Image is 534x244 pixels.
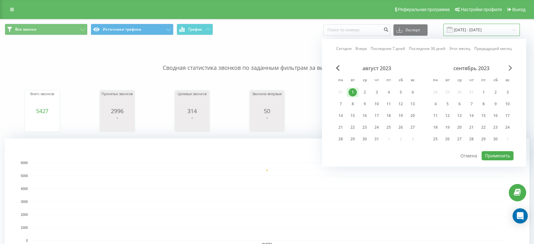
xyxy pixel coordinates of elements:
div: пн 14 авг. 2023 г. [335,111,347,120]
span: Previous Month [336,65,340,71]
div: 24 [373,123,381,131]
div: сб 23 сент. 2023 г. [489,123,501,132]
abbr: воскресенье [408,76,417,85]
div: ср 9 авг. 2023 г. [359,99,371,109]
abbr: среда [360,76,369,85]
a: Последние 30 дней [409,46,446,52]
div: 26 [397,123,405,131]
div: 3 [503,88,512,96]
div: август 2023 [335,65,419,71]
div: 5 [443,100,452,108]
div: чт 7 сент. 2023 г. [465,99,477,109]
div: 6 [455,100,464,108]
abbr: суббота [396,76,405,85]
div: 20 [455,123,464,131]
button: Экспорт [393,24,428,36]
button: Все звонки [5,24,88,35]
div: 14 [337,112,345,120]
div: Open Intercom Messenger [513,208,528,223]
span: Все звонки [15,27,36,32]
span: Выход [512,7,525,12]
div: 2 [491,88,500,96]
svg: A chart. [251,114,283,133]
div: вт 12 сент. 2023 г. [441,111,453,120]
div: чт 24 авг. 2023 г. [371,123,383,132]
div: 17 [503,112,512,120]
div: 7 [337,100,345,108]
div: 30 [491,135,500,143]
div: 28 [467,135,476,143]
div: 23 [491,123,500,131]
div: пт 25 авг. 2023 г. [383,123,395,132]
div: пн 25 сент. 2023 г. [429,134,441,144]
div: сб 30 сент. 2023 г. [489,134,501,144]
div: чт 14 сент. 2023 г. [465,111,477,120]
abbr: среда [455,76,464,85]
div: 21 [337,123,345,131]
div: 1 [349,88,357,96]
div: 30 [361,135,369,143]
div: 18 [431,123,440,131]
span: Реферальная программа [398,7,450,12]
div: чт 10 авг. 2023 г. [371,99,383,109]
div: 314 [176,108,208,114]
div: 28 [337,135,345,143]
div: ср 13 сент. 2023 г. [453,111,465,120]
a: Этот месяц [449,46,470,52]
div: 23 [361,123,369,131]
button: Применить [482,151,513,160]
div: пт 18 авг. 2023 г. [383,111,395,120]
div: вт 29 авг. 2023 г. [347,134,359,144]
a: Вчера [355,46,367,52]
div: вс 27 авг. 2023 г. [407,123,419,132]
div: 6 [409,88,417,96]
div: 2996 [101,108,133,114]
svg: A chart. [27,114,58,133]
div: Всего звонков [27,92,58,108]
div: пт 15 сент. 2023 г. [477,111,489,120]
svg: A chart. [101,114,133,133]
div: ср 2 авг. 2023 г. [359,88,371,97]
button: Источники трафика [91,24,173,35]
div: 18 [385,112,393,120]
abbr: понедельник [431,76,440,85]
div: пн 28 авг. 2023 г. [335,134,347,144]
div: 19 [443,123,452,131]
div: сентябрь 2023 [429,65,513,71]
div: сб 2 сент. 2023 г. [489,88,501,97]
div: вс 13 авг. 2023 г. [407,99,419,109]
div: 24 [503,123,512,131]
div: 13 [455,112,464,120]
div: сб 9 сент. 2023 г. [489,99,501,109]
div: вт 15 авг. 2023 г. [347,111,359,120]
div: 13 [409,100,417,108]
div: 15 [349,112,357,120]
a: Предыдущий месяц [474,46,512,52]
abbr: понедельник [336,76,345,85]
div: 8 [479,100,488,108]
div: пт 4 авг. 2023 г. [383,88,395,97]
div: сб 16 сент. 2023 г. [489,111,501,120]
div: 50 [251,108,283,114]
div: 16 [361,112,369,120]
div: Принятых звонков [101,92,133,108]
svg: A chart. [176,114,208,133]
div: чт 3 авг. 2023 г. [371,88,383,97]
abbr: вторник [443,76,452,85]
span: График [188,27,202,32]
div: 29 [349,135,357,143]
a: Сегодня [336,46,352,52]
abbr: пятница [479,76,488,85]
div: 26 [443,135,452,143]
div: 19 [397,112,405,120]
div: ср 20 сент. 2023 г. [453,123,465,132]
div: сб 26 авг. 2023 г. [395,123,407,132]
div: вт 26 сент. 2023 г. [441,134,453,144]
text: 0 [26,239,28,242]
abbr: четверг [467,76,476,85]
div: вс 3 сент. 2023 г. [501,88,513,97]
div: вт 8 авг. 2023 г. [347,99,359,109]
div: Звонили впервые [251,92,283,108]
div: 29 [479,135,488,143]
